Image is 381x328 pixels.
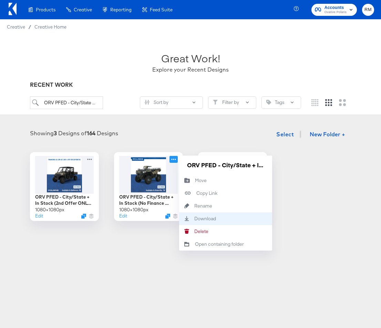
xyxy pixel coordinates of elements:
[114,152,183,221] div: ORV PFED - City/State + In Stock (No Finance Offer) [DATE]1080×1080pxEditDuplicate
[30,152,99,221] div: ORV PFED - City/State + In Stock (2nd Offer ONLY) [DATE]1080×1080pxEditDuplicate
[274,127,297,141] button: Select
[261,96,301,109] button: TagTags
[165,214,170,219] svg: Duplicate
[179,178,195,183] svg: Move to folder
[198,152,267,221] div: ORV PFED - City/State + In Stock - 2 Offers [DATE]1080×1080pxEditDuplicate
[266,100,271,105] svg: Tag
[325,99,332,106] svg: Medium grid
[150,7,173,12] span: Feed Suite
[35,207,64,213] div: 1080 × 1080 px
[365,6,371,14] span: RM
[81,214,86,219] svg: Duplicate
[196,190,217,197] div: Copy Link
[34,24,66,30] a: Creative Home
[152,66,229,74] div: Explore your Recent Designs
[304,128,351,141] button: New Folder +
[119,194,178,207] div: ORV PFED - City/State + In Stock (No Finance Offer) [DATE]
[311,4,357,16] button: AccountsOvative Polaris
[179,200,272,212] button: Rename
[194,203,212,209] div: Rename
[119,207,148,213] div: 1080 × 1080 px
[179,225,272,238] button: Delete
[179,212,272,225] a: Download
[54,130,57,137] strong: 3
[325,10,347,15] span: Ovative Polaris
[35,194,94,207] div: ORV PFED - City/State + In Stock (2nd Offer ONLY) [DATE]
[179,216,194,221] svg: Download
[179,229,194,234] svg: Delete
[276,129,294,139] span: Select
[119,213,127,219] button: Edit
[311,99,318,106] svg: Small grid
[110,7,132,12] span: Reporting
[195,241,244,247] div: Open containing folder
[145,100,150,105] svg: Sliders
[74,7,92,12] span: Creative
[179,187,272,200] button: Copy
[208,96,256,109] button: FilterFilter by
[179,190,196,197] svg: Copy
[213,100,218,105] svg: Filter
[362,4,374,16] button: RM
[195,177,207,184] div: Move
[194,215,216,222] div: Download
[25,24,34,30] span: /
[30,81,351,89] div: RECENT WORK
[35,213,43,219] button: Edit
[325,4,347,11] span: Accounts
[161,51,220,66] div: Great Work!
[179,203,194,208] svg: Rename
[36,7,55,12] span: Products
[140,96,203,109] button: SlidersSort by
[87,130,95,137] strong: 164
[194,228,208,235] div: Delete
[30,129,118,137] div: Showing Designs of Designs
[7,24,25,30] span: Creative
[179,174,272,187] button: Move to folder
[30,96,103,109] input: Search for a design
[339,99,346,106] svg: Large grid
